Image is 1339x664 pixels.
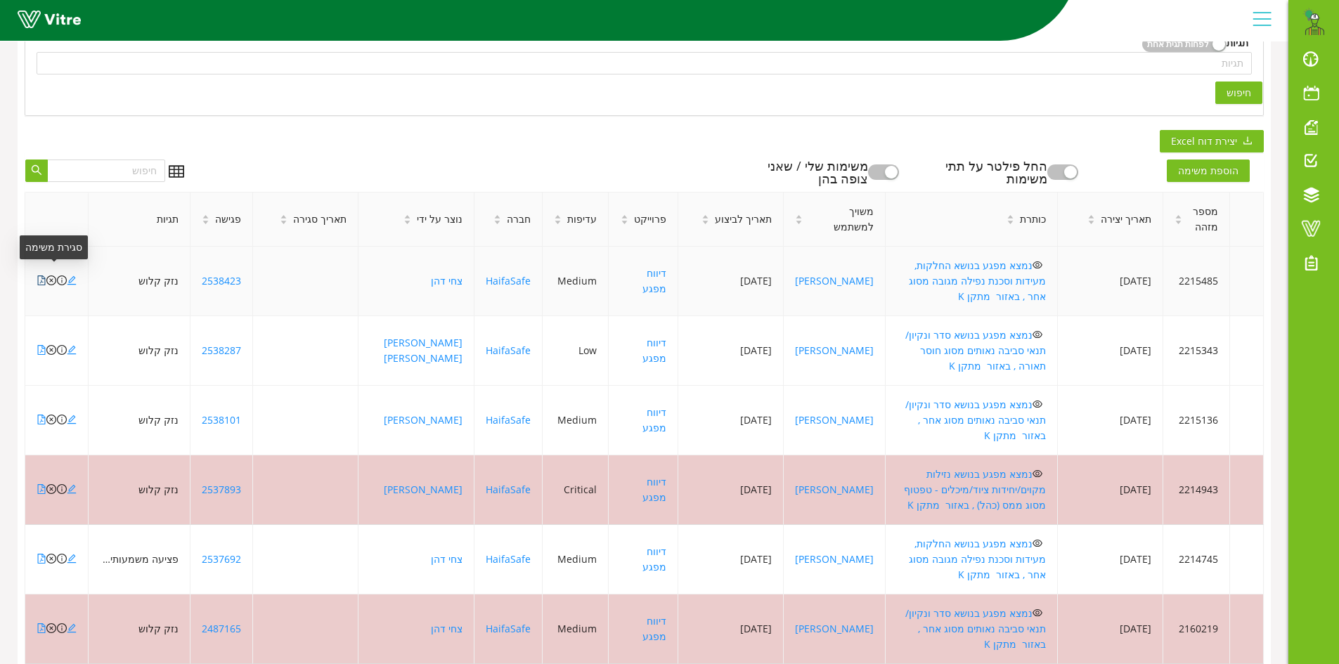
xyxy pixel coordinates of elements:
[67,274,77,287] a: edit
[37,623,46,633] span: file-pdf
[1167,160,1250,182] span: הוספת משימה
[486,483,531,496] a: HaifaSafe
[543,594,609,664] td: Medium
[808,204,874,235] span: משויך למשתמש
[1300,7,1328,35] img: 1b769f6a-5bd2-4624-b62a-8340ff607ce4.png
[1227,35,1248,51] div: תגיות
[1058,525,1163,594] td: [DATE]
[1163,386,1230,455] td: 2215136
[18,552,179,566] span: פציעה משמעותית או נזק חמור למתקן
[543,525,609,594] td: Medium
[1163,316,1230,386] td: 2215343
[1087,213,1095,221] span: caret-up
[909,259,1046,303] a: נמצא מפגע בנושא החלקות, מעידות וסכנת נפילה מגובה מסוג אחר , באזור מתקן K
[293,211,347,227] span: תאריך סגירה
[403,219,411,226] span: caret-down
[57,554,67,564] span: info-circle
[795,344,874,357] a: [PERSON_NAME]
[37,483,46,496] a: file-pdf
[37,552,46,566] a: file-pdf
[486,413,531,427] a: HaifaSafe
[403,213,411,221] span: caret-up
[384,336,462,365] a: [PERSON_NAME] [PERSON_NAME]
[1033,260,1042,270] span: eye
[67,345,77,355] span: edit
[1101,211,1151,227] span: תאריך יצירה
[202,622,241,635] a: 2487165
[1033,330,1042,339] span: eye
[37,344,46,357] a: file-pdf
[486,622,531,635] a: HaifaSafe
[138,483,179,496] span: נזק קלוש
[904,467,1046,512] a: נמצא מפגע בנושא נזילות מקוים/יחידות ציוד/מיכלים - טפטוף מסוג ממס (כהל) , באזור מתקן K
[1163,455,1230,525] td: 2214943
[31,164,42,177] span: search
[67,344,77,357] a: edit
[1188,204,1218,235] span: מספר מזהה
[634,211,666,227] span: פרוייקט
[57,484,67,494] span: info-circle
[67,623,77,633] span: edit
[138,344,179,357] span: נזק קלוש
[67,415,77,424] span: edit
[795,552,874,566] a: [PERSON_NAME]
[507,211,531,227] span: חברה
[486,552,531,566] a: HaifaSafe
[37,345,46,355] span: file-pdf
[1020,211,1046,227] span: כותרת
[795,219,803,226] span: caret-down
[46,623,56,633] span: close-circle
[1058,316,1163,386] td: [DATE]
[138,413,179,427] span: נזק קלוש
[37,275,46,285] span: file-pdf
[57,345,67,355] span: info-circle
[554,213,562,221] span: caret-up
[795,213,803,221] span: caret-up
[57,415,67,424] span: info-circle
[215,211,241,227] span: פגישה
[1163,247,1230,316] td: 2215485
[493,219,501,226] span: caret-down
[384,483,462,496] a: [PERSON_NAME]
[621,219,628,226] span: caret-down
[57,623,67,633] span: info-circle
[138,622,179,635] span: נזק קלוש
[37,554,46,564] span: file-pdf
[1033,469,1042,479] span: eye
[46,275,56,285] span: close-circle
[202,219,209,226] span: caret-down
[795,622,874,635] a: [PERSON_NAME]
[678,594,784,664] td: [DATE]
[1058,594,1163,664] td: [DATE]
[431,622,462,635] a: צחי דהן
[642,614,666,643] a: דיווח מפגע
[1227,85,1251,100] span: חיפוש
[678,316,784,386] td: [DATE]
[1058,247,1163,316] td: [DATE]
[46,415,56,424] span: close-circle
[701,219,709,226] span: caret-down
[1007,213,1014,221] span: caret-up
[384,413,462,427] a: [PERSON_NAME]
[642,336,666,365] a: דיווח מפגע
[202,483,241,496] a: 2537893
[1087,219,1095,226] span: caret-down
[715,211,772,227] span: תאריך לביצוע
[795,274,874,287] a: [PERSON_NAME]
[67,622,77,635] a: edit
[37,415,46,424] span: file-pdf
[1171,134,1237,149] span: יצירת דוח Excel
[642,405,666,434] a: דיווח מפגע
[642,475,666,504] a: דיווח מפגע
[25,160,48,182] button: search
[1033,608,1042,618] span: eye
[486,344,531,357] a: HaifaSafe
[642,545,666,573] a: דיווח מפגע
[554,219,562,226] span: caret-down
[202,552,241,566] a: 2537692
[905,398,1046,442] a: נמצא מפגע בנושא סדר ונקיון/ תנאי סביבה נאותים מסוג אחר , באזור מתקן K
[642,266,666,295] a: דיווח מפגע
[37,622,46,635] a: file-pdf
[905,606,1046,651] a: נמצא מפגע בנושא סדר ונקיון/ תנאי סביבה נאותים מסוג אחר , באזור מתקן K
[89,193,190,247] th: תגיות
